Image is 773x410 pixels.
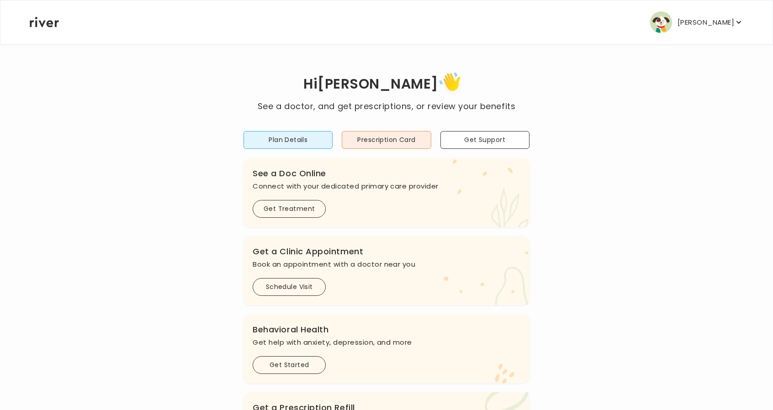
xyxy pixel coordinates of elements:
[342,131,431,149] button: Prescription Card
[258,100,515,113] p: See a doctor, and get prescriptions, or review your benefits
[253,323,520,336] h3: Behavioral Health
[440,131,529,149] button: Get Support
[650,11,672,33] img: user avatar
[253,258,520,271] p: Book an appointment with a doctor near you
[258,69,515,100] h1: Hi [PERSON_NAME]
[678,16,734,29] p: [PERSON_NAME]
[253,167,520,180] h3: See a Doc Online
[253,336,520,349] p: Get help with anxiety, depression, and more
[253,200,326,218] button: Get Treatment
[253,278,326,296] button: Schedule Visit
[253,245,520,258] h3: Get a Clinic Appointment
[253,180,520,193] p: Connect with your dedicated primary care provider
[650,11,743,33] button: user avatar[PERSON_NAME]
[253,356,326,374] button: Get Started
[244,131,333,149] button: Plan Details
